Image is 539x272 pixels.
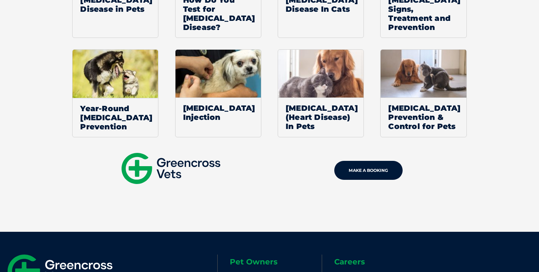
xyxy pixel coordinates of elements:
a: [MEDICAL_DATA] (Heart Disease) In Pets [278,49,364,137]
h6: Pet Owners [230,258,322,266]
img: Puppy being vaccinated [175,50,261,98]
span: Year-Round [MEDICAL_DATA] Prevention [73,98,158,137]
span: [MEDICAL_DATA] Injection [175,97,261,127]
img: gxv-logo-mobile.svg [122,153,220,184]
a: [MEDICAL_DATA] Prevention & Control for Pets [380,49,466,137]
img: Default Thumbnail [73,50,158,98]
a: MAKE A BOOKING [334,161,403,180]
a: [MEDICAL_DATA] Injection [175,49,261,137]
h6: Careers [334,258,427,266]
span: [MEDICAL_DATA] (Heart Disease) In Pets [278,97,364,137]
a: Default ThumbnailYear-Round [MEDICAL_DATA] Prevention [72,49,158,137]
span: [MEDICAL_DATA] Prevention & Control for Pets [381,97,466,137]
